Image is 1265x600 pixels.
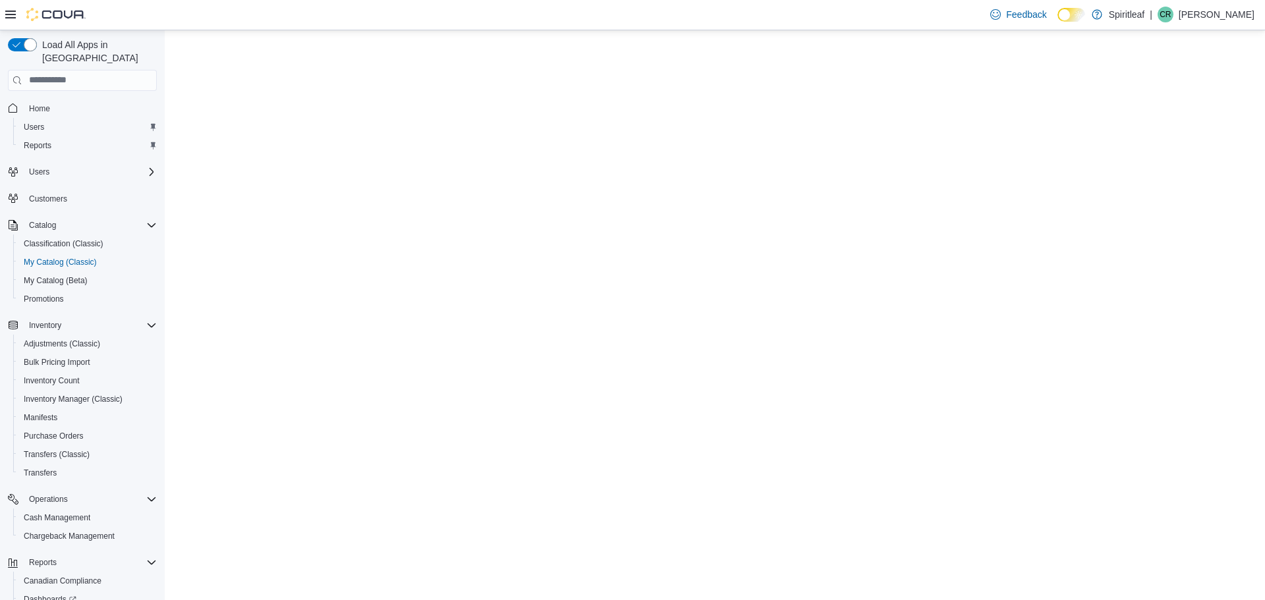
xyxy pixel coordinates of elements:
span: Catalog [24,217,157,233]
span: Transfers [24,468,57,478]
a: Canadian Compliance [18,573,107,589]
a: Classification (Classic) [18,236,109,252]
a: Manifests [18,410,63,425]
span: Inventory Count [24,375,80,386]
span: Canadian Compliance [18,573,157,589]
span: Bulk Pricing Import [18,354,157,370]
span: Manifests [18,410,157,425]
button: Reports [24,555,62,570]
span: Adjustments (Classic) [24,339,100,349]
span: My Catalog (Beta) [24,275,88,286]
a: Users [18,119,49,135]
span: Manifests [24,412,57,423]
button: Adjustments (Classic) [13,335,162,353]
button: Canadian Compliance [13,572,162,590]
a: Feedback [985,1,1052,28]
button: Operations [3,490,162,508]
button: Inventory Manager (Classic) [13,390,162,408]
span: Home [29,103,50,114]
a: Inventory Count [18,373,85,389]
button: Inventory Count [13,371,162,390]
button: Purchase Orders [13,427,162,445]
a: My Catalog (Beta) [18,273,93,288]
span: Classification (Classic) [18,236,157,252]
button: Chargeback Management [13,527,162,545]
p: Spiritleaf [1109,7,1144,22]
a: Reports [18,138,57,153]
span: Bulk Pricing Import [24,357,90,368]
span: Reports [24,140,51,151]
a: Customers [24,191,72,207]
span: Home [24,100,157,117]
button: My Catalog (Beta) [13,271,162,290]
button: Transfers (Classic) [13,445,162,464]
span: Classification (Classic) [24,238,103,249]
span: Cash Management [24,512,90,523]
span: Inventory [24,317,157,333]
a: Cash Management [18,510,96,526]
span: Users [29,167,49,177]
button: Users [3,163,162,181]
a: Promotions [18,291,69,307]
span: Promotions [24,294,64,304]
span: Reports [18,138,157,153]
span: Cash Management [18,510,157,526]
button: Customers [3,189,162,208]
button: My Catalog (Classic) [13,253,162,271]
button: Transfers [13,464,162,482]
button: Users [13,118,162,136]
a: Transfers (Classic) [18,447,95,462]
p: | [1150,7,1152,22]
a: Chargeback Management [18,528,120,544]
span: Operations [29,494,68,505]
span: Adjustments (Classic) [18,336,157,352]
span: My Catalog (Beta) [18,273,157,288]
button: Reports [13,136,162,155]
span: Transfers (Classic) [18,447,157,462]
button: Operations [24,491,73,507]
span: Purchase Orders [18,428,157,444]
span: Catalog [29,220,56,231]
span: Inventory Count [18,373,157,389]
a: Home [24,101,55,117]
span: Transfers (Classic) [24,449,90,460]
button: Promotions [13,290,162,308]
span: Customers [24,190,157,207]
button: Bulk Pricing Import [13,353,162,371]
span: Feedback [1006,8,1046,21]
span: Users [24,164,157,180]
span: Customers [29,194,67,204]
img: Cova [26,8,86,21]
span: CR [1160,7,1171,22]
button: Reports [3,553,162,572]
span: Operations [24,491,157,507]
a: Purchase Orders [18,428,89,444]
button: Catalog [3,216,162,234]
button: Classification (Classic) [13,234,162,253]
a: My Catalog (Classic) [18,254,102,270]
button: Home [3,99,162,118]
a: Transfers [18,465,62,481]
button: Inventory [3,316,162,335]
button: Cash Management [13,508,162,527]
span: Inventory Manager (Classic) [24,394,123,404]
span: Load All Apps in [GEOGRAPHIC_DATA] [37,38,157,65]
span: Promotions [18,291,157,307]
span: My Catalog (Classic) [18,254,157,270]
span: Purchase Orders [24,431,84,441]
span: Users [18,119,157,135]
a: Adjustments (Classic) [18,336,105,352]
button: Users [24,164,55,180]
span: Chargeback Management [24,531,115,541]
button: Inventory [24,317,67,333]
span: Users [24,122,44,132]
span: Reports [24,555,157,570]
span: Canadian Compliance [24,576,101,586]
a: Inventory Manager (Classic) [18,391,128,407]
span: Inventory [29,320,61,331]
a: Bulk Pricing Import [18,354,96,370]
p: [PERSON_NAME] [1179,7,1254,22]
button: Manifests [13,408,162,427]
div: Courtney R [1158,7,1173,22]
